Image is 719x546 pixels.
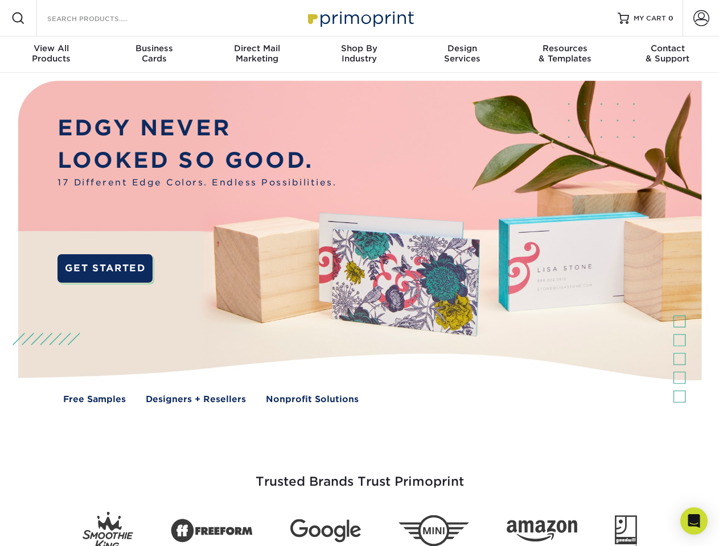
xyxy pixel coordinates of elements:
div: Industry [308,43,410,64]
a: Shop ByIndustry [308,36,410,73]
a: Designers + Resellers [146,393,246,406]
div: Services [411,43,513,64]
a: Free Samples [63,393,126,406]
div: Marketing [206,43,308,64]
div: Cards [102,43,205,64]
div: & Support [617,43,719,64]
h3: Trusted Brands Trust Primoprint [27,447,693,503]
a: Resources& Templates [513,36,616,73]
span: MY CART [634,14,666,23]
a: Direct MailMarketing [206,36,308,73]
span: Design [411,43,513,53]
a: Nonprofit Solutions [266,393,359,406]
span: Resources [513,43,616,53]
iframe: Google Customer Reviews [3,511,97,542]
div: Open Intercom Messenger [680,507,708,535]
span: 0 [668,14,673,22]
input: SEARCH PRODUCTS..... [46,11,157,25]
p: LOOKED SO GOOD. [57,144,336,177]
span: Business [102,43,205,53]
a: BusinessCards [102,36,205,73]
div: & Templates [513,43,616,64]
p: EDGY NEVER [57,112,336,144]
span: 17 Different Edge Colors. Endless Possibilities. [57,176,336,189]
img: Primoprint [303,6,417,30]
a: DesignServices [411,36,513,73]
img: Goodwill [615,515,637,546]
span: Direct Mail [206,43,308,53]
img: Google [290,519,361,543]
a: Contact& Support [617,36,719,73]
span: Shop By [308,43,410,53]
span: Contact [617,43,719,53]
a: GET STARTED [57,254,153,283]
img: Amazon [507,520,577,542]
